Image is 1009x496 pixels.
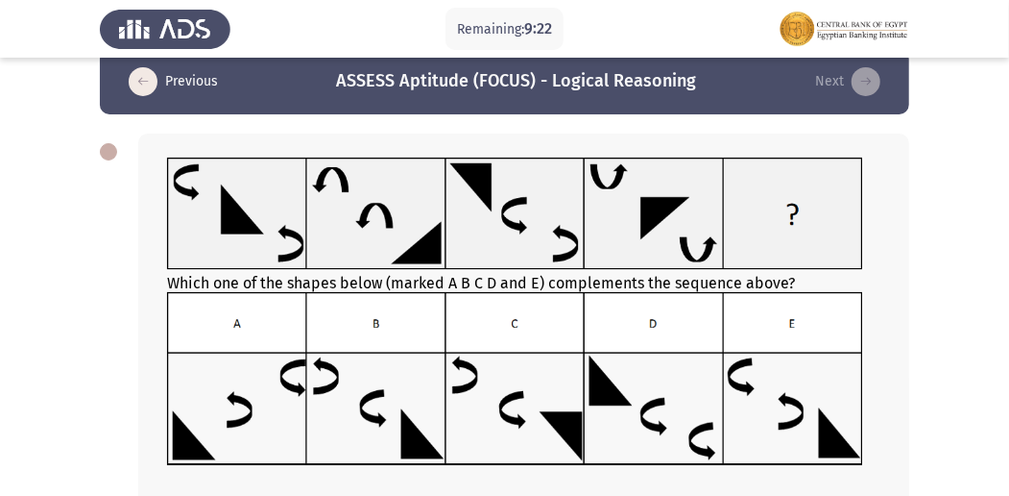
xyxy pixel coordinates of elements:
button: load next page [809,66,886,97]
h3: ASSESS Aptitude (FOCUS) - Logical Reasoning [337,69,697,93]
div: Which one of the shapes below (marked A B C D and E) complements the sequence above? [167,158,880,470]
img: Assess Talent Management logo [100,2,230,56]
img: UkFYMDA3NUEucG5nMTYyMjAzMjMyNjEwNA==.png [167,158,863,270]
img: Assessment logo of FOCUS Assessment 3 Modules EN [779,2,909,56]
p: Remaining: [457,17,552,41]
button: load previous page [123,66,224,97]
span: 9:22 [524,19,552,37]
img: UkFYMDA3NUIucG5nMTYyMjAzMjM1ODExOQ==.png [167,292,863,466]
